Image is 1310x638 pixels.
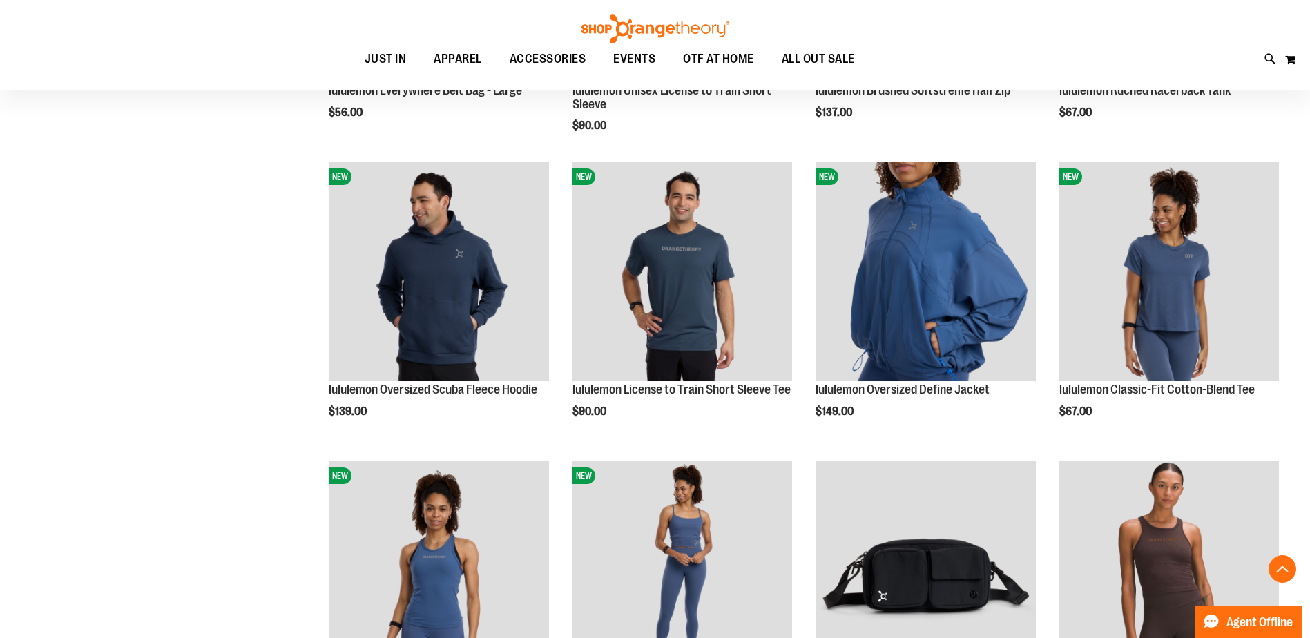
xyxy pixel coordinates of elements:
[1059,162,1279,383] a: lululemon Classic-Fit Cotton-Blend TeeNEW
[572,162,792,381] img: lululemon License to Train Short Sleeve Tee
[329,84,522,97] a: lululemon Everywhere Belt Bag - Large
[572,84,771,111] a: lululemon Unisex License to Train Short Sleeve
[329,168,351,185] span: NEW
[809,155,1042,453] div: product
[1195,606,1302,638] button: Agent Offline
[329,162,548,381] img: lululemon Oversized Scuba Fleece Hoodie
[816,405,856,418] span: $149.00
[816,168,838,185] span: NEW
[816,162,1035,381] img: lululemon Oversized Define Jacket
[816,84,1010,97] a: lululemon Brushed Softstreme Half Zip
[572,119,608,132] span: $90.00
[510,43,586,75] span: ACCESSORIES
[1226,616,1293,629] span: Agent Offline
[329,106,365,119] span: $56.00
[1059,106,1094,119] span: $67.00
[579,14,731,43] img: Shop Orangetheory
[434,43,482,75] span: APPAREL
[1269,555,1296,583] button: Back To Top
[329,405,369,418] span: $139.00
[782,43,855,75] span: ALL OUT SALE
[1052,155,1286,453] div: product
[329,467,351,484] span: NEW
[613,43,655,75] span: EVENTS
[365,43,407,75] span: JUST IN
[816,383,990,396] a: lululemon Oversized Define Jacket
[1059,162,1279,381] img: lululemon Classic-Fit Cotton-Blend Tee
[572,162,792,383] a: lululemon License to Train Short Sleeve TeeNEW
[329,383,537,396] a: lululemon Oversized Scuba Fleece Hoodie
[329,162,548,383] a: lululemon Oversized Scuba Fleece HoodieNEW
[683,43,754,75] span: OTF AT HOME
[572,168,595,185] span: NEW
[572,405,608,418] span: $90.00
[322,155,555,453] div: product
[1059,383,1255,396] a: lululemon Classic-Fit Cotton-Blend Tee
[816,162,1035,383] a: lululemon Oversized Define JacketNEW
[566,155,799,453] div: product
[816,106,854,119] span: $137.00
[1059,405,1094,418] span: $67.00
[572,467,595,484] span: NEW
[572,383,791,396] a: lululemon License to Train Short Sleeve Tee
[1059,84,1231,97] a: lululemon Ruched Racerback Tank
[1059,168,1082,185] span: NEW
